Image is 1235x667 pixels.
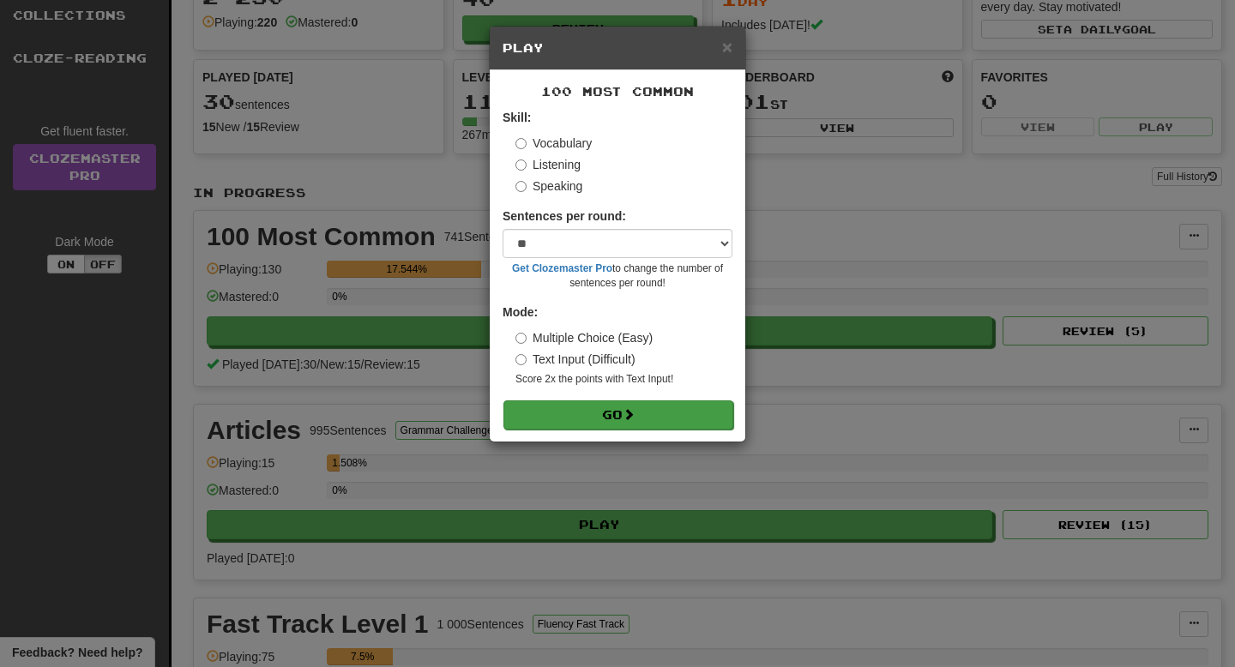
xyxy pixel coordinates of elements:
h5: Play [503,39,732,57]
input: Speaking [515,181,527,192]
span: × [722,37,732,57]
input: Multiple Choice (Easy) [515,333,527,344]
input: Text Input (Difficult) [515,354,527,365]
label: Text Input (Difficult) [515,351,636,368]
button: Go [503,400,733,430]
input: Listening [515,159,527,171]
small: Score 2x the points with Text Input ! [515,372,732,387]
label: Speaking [515,177,582,195]
strong: Mode: [503,305,538,319]
a: Get Clozemaster Pro [512,262,612,274]
label: Sentences per round: [503,207,626,225]
small: to change the number of sentences per round! [503,261,732,291]
span: 100 Most Common [541,84,694,99]
button: Close [722,38,732,56]
label: Multiple Choice (Easy) [515,329,653,346]
label: Vocabulary [515,135,592,152]
input: Vocabulary [515,138,527,149]
label: Listening [515,156,581,173]
strong: Skill: [503,111,531,124]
